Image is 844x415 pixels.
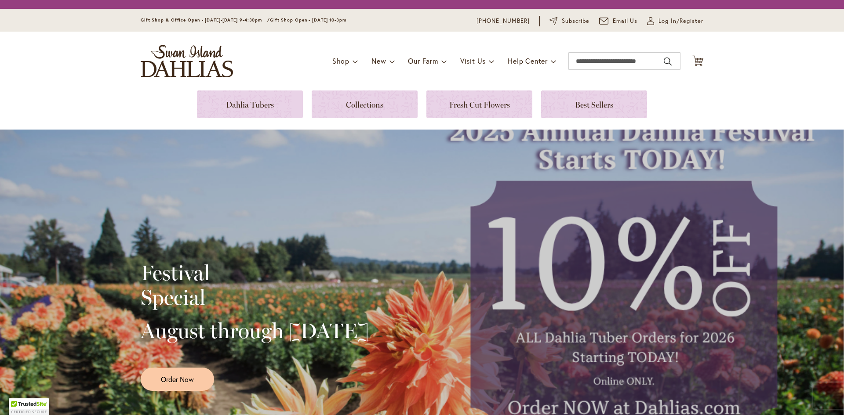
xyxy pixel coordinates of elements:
span: Gift Shop Open - [DATE] 10-3pm [270,17,346,23]
button: Search [664,54,672,69]
span: Shop [332,56,349,65]
span: Our Farm [408,56,438,65]
h2: August through [DATE] [141,318,369,343]
h2: Festival Special [141,260,369,310]
a: [PHONE_NUMBER] [477,17,530,25]
span: Email Us [613,17,638,25]
span: Order Now [161,374,194,384]
span: Log In/Register [658,17,703,25]
a: Order Now [141,368,214,391]
a: Subscribe [549,17,589,25]
span: Subscribe [562,17,589,25]
span: Help Center [508,56,548,65]
span: New [371,56,386,65]
a: Email Us [599,17,638,25]
span: Gift Shop & Office Open - [DATE]-[DATE] 9-4:30pm / [141,17,270,23]
span: Visit Us [460,56,486,65]
a: store logo [141,45,233,77]
a: Log In/Register [647,17,703,25]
